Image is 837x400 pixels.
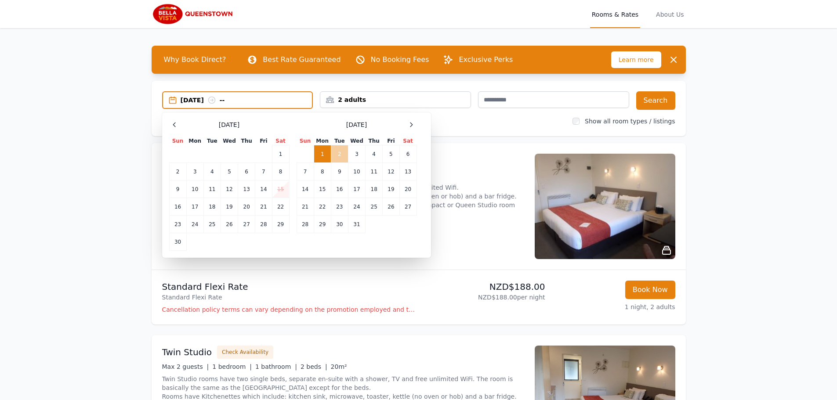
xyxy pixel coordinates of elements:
[221,216,238,233] td: 26
[636,91,675,110] button: Search
[399,145,417,163] td: 6
[331,198,348,216] td: 23
[383,198,399,216] td: 26
[272,145,289,163] td: 1
[348,198,365,216] td: 24
[203,180,221,198] td: 11
[297,137,314,145] th: Sun
[331,363,347,370] span: 20m²
[314,137,331,145] th: Mon
[383,163,399,180] td: 12
[297,198,314,216] td: 21
[297,180,314,198] td: 14
[297,163,314,180] td: 7
[331,216,348,233] td: 30
[169,137,186,145] th: Sun
[272,216,289,233] td: 29
[611,51,661,68] span: Learn more
[383,180,399,198] td: 19
[217,346,273,359] button: Check Availability
[272,180,289,198] td: 15
[169,198,186,216] td: 16
[331,180,348,198] td: 16
[263,54,341,65] p: Best Rate Guaranteed
[625,281,675,299] button: Book Now
[348,180,365,198] td: 17
[585,118,675,125] label: Show all room types / listings
[162,281,415,293] p: Standard Flexi Rate
[169,163,186,180] td: 2
[422,293,545,302] p: NZD$188.00 per night
[348,145,365,163] td: 3
[238,163,255,180] td: 6
[314,216,331,233] td: 29
[297,216,314,233] td: 28
[203,137,221,145] th: Tue
[331,145,348,163] td: 2
[399,180,417,198] td: 20
[221,180,238,198] td: 12
[186,198,203,216] td: 17
[169,180,186,198] td: 9
[272,198,289,216] td: 22
[366,137,383,145] th: Thu
[157,51,233,68] span: Why Book Direct?
[331,163,348,180] td: 9
[238,180,255,198] td: 13
[422,281,545,293] p: NZD$188.00
[255,198,272,216] td: 21
[383,137,399,145] th: Fri
[162,293,415,302] p: Standard Flexi Rate
[366,198,383,216] td: 25
[255,137,272,145] th: Fri
[366,145,383,163] td: 4
[348,163,365,180] td: 10
[152,4,236,25] img: Bella Vista Queenstown
[238,198,255,216] td: 20
[162,346,212,358] h3: Twin Studio
[301,363,327,370] span: 2 beds |
[186,137,203,145] th: Mon
[399,137,417,145] th: Sat
[314,163,331,180] td: 8
[162,363,209,370] span: Max 2 guests |
[314,180,331,198] td: 15
[272,137,289,145] th: Sat
[203,163,221,180] td: 4
[346,120,367,129] span: [DATE]
[383,145,399,163] td: 5
[371,54,429,65] p: No Booking Fees
[221,198,238,216] td: 19
[314,198,331,216] td: 22
[221,163,238,180] td: 5
[320,95,471,104] div: 2 adults
[272,163,289,180] td: 8
[366,163,383,180] td: 11
[552,303,675,311] p: 1 night, 2 adults
[366,180,383,198] td: 18
[255,363,297,370] span: 1 bathroom |
[212,363,252,370] span: 1 bedroom |
[255,216,272,233] td: 28
[238,216,255,233] td: 27
[162,305,415,314] p: Cancellation policy terms can vary depending on the promotion employed and the time of stay of th...
[399,163,417,180] td: 13
[186,163,203,180] td: 3
[181,96,312,105] div: [DATE] --
[221,137,238,145] th: Wed
[219,120,239,129] span: [DATE]
[314,145,331,163] td: 1
[255,180,272,198] td: 14
[399,198,417,216] td: 27
[348,137,365,145] th: Wed
[186,180,203,198] td: 10
[203,216,221,233] td: 25
[186,216,203,233] td: 24
[203,198,221,216] td: 18
[348,216,365,233] td: 31
[255,163,272,180] td: 7
[331,137,348,145] th: Tue
[169,216,186,233] td: 23
[238,137,255,145] th: Thu
[459,54,513,65] p: Exclusive Perks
